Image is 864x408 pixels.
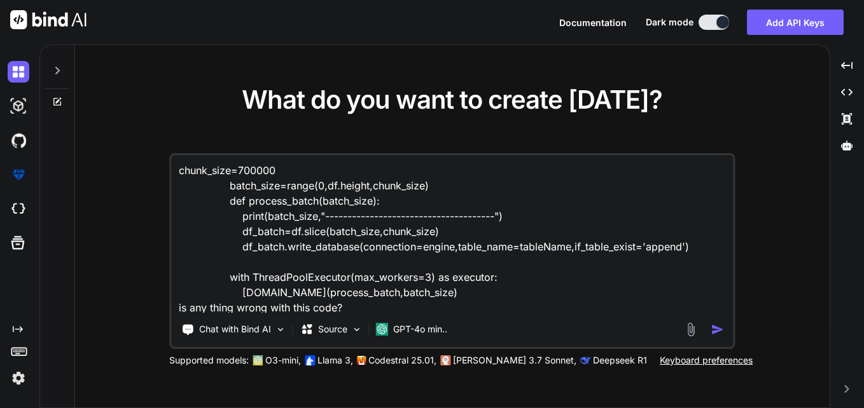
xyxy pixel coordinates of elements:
img: darkAi-studio [8,95,29,117]
p: GPT-4o min.. [393,323,447,336]
img: claude [580,355,590,365]
img: settings [8,367,29,389]
img: Llama2 [305,355,315,365]
img: icon [711,323,725,336]
img: githubDark [8,130,29,151]
img: premium [8,164,29,186]
textarea: chunk_size=700000 batch_size=range(0,df.height,chunk_size) def process_batch(batch_size): print(b... [171,155,733,313]
img: attachment [684,322,699,337]
p: Codestral 25.01, [368,354,436,367]
p: Chat with Bind AI [199,323,271,336]
span: Documentation [559,17,627,28]
p: Supported models: [169,354,249,367]
img: Pick Models [351,324,362,335]
p: Keyboard preferences [660,354,753,367]
span: What do you want to create [DATE]? [242,84,662,115]
img: cloudideIcon [8,198,29,220]
p: O3-mini, [265,354,301,367]
img: darkChat [8,61,29,83]
img: claude [440,355,450,365]
img: GPT-4 [253,355,263,365]
button: Documentation [559,16,627,29]
p: Deepseek R1 [593,354,647,367]
p: Llama 3, [317,354,353,367]
span: Dark mode [646,16,693,29]
button: Add API Keys [747,10,844,35]
img: Mistral-AI [357,356,366,365]
p: Source [318,323,347,336]
p: [PERSON_NAME] 3.7 Sonnet, [453,354,576,367]
img: GPT-4o mini [375,323,388,336]
img: Pick Tools [275,324,286,335]
img: Bind AI [10,10,87,29]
